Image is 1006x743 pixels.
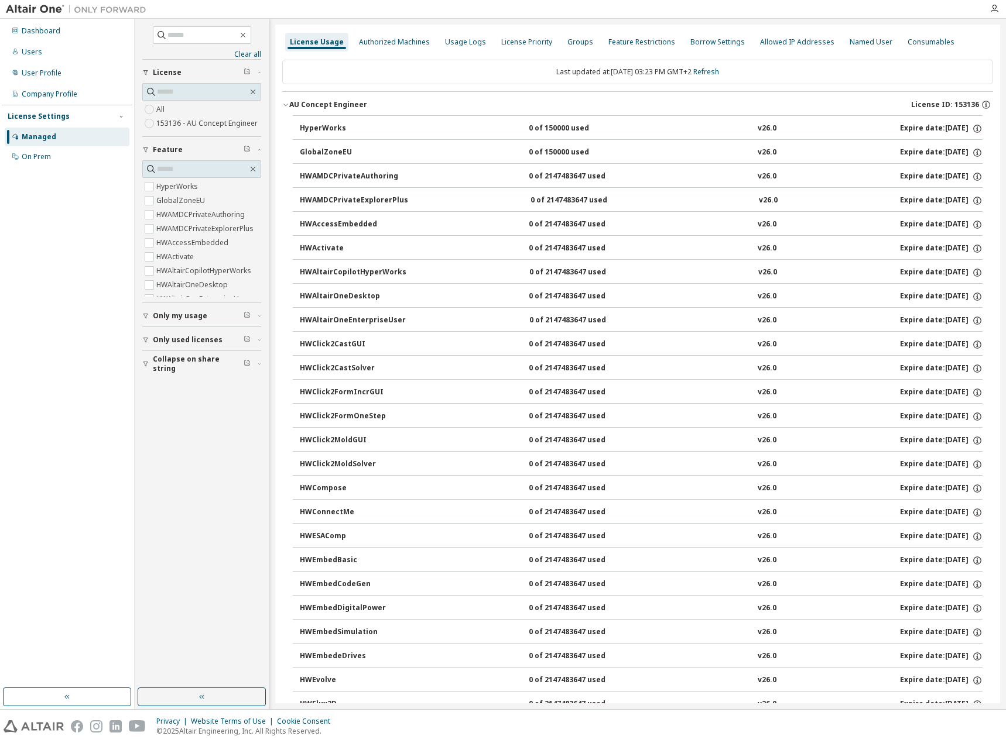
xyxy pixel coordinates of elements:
[300,507,405,518] div: HWConnectMe
[300,483,405,494] div: HWCompose
[300,579,405,590] div: HWEmbedCodeGen
[529,459,634,470] div: 0 of 2147483647 used
[900,435,983,446] div: Expire date: [DATE]
[300,236,983,262] button: HWActivate0 of 2147483647 usedv26.0Expire date:[DATE]
[529,651,634,662] div: 0 of 2147483647 used
[300,164,983,190] button: HWAMDCPrivateAuthoring0 of 2147483647 usedv26.0Expire date:[DATE]
[529,219,634,230] div: 0 of 2147483647 used
[300,315,406,326] div: HWAltairOneEnterpriseUser
[900,219,983,230] div: Expire date: [DATE]
[300,627,405,638] div: HWEmbedSimulation
[900,339,983,350] div: Expire date: [DATE]
[758,459,776,470] div: v26.0
[529,123,634,134] div: 0 of 150000 used
[300,476,983,501] button: HWCompose0 of 2147483647 usedv26.0Expire date:[DATE]
[758,435,776,446] div: v26.0
[758,315,776,326] div: v26.0
[244,335,251,345] span: Clear filter
[900,195,983,206] div: Expire date: [DATE]
[300,452,983,477] button: HWClick2MoldSolver0 of 2147483647 usedv26.0Expire date:[DATE]
[300,267,406,278] div: HWAltairCopilotHyperWorks
[758,171,776,182] div: v26.0
[900,579,983,590] div: Expire date: [DATE]
[758,267,777,278] div: v26.0
[300,195,408,206] div: HWAMDCPrivateExplorerPlus
[22,68,61,78] div: User Profile
[71,720,83,732] img: facebook.svg
[567,37,593,47] div: Groups
[758,339,776,350] div: v26.0
[300,428,983,453] button: HWClick2MoldGUI0 of 2147483647 usedv26.0Expire date:[DATE]
[529,147,634,158] div: 0 of 150000 used
[110,720,122,732] img: linkedin.svg
[289,100,367,109] div: AU Concept Engineer
[300,572,983,597] button: HWEmbedCodeGen0 of 2147483647 usedv26.0Expire date:[DATE]
[758,555,776,566] div: v26.0
[758,123,776,134] div: v26.0
[300,356,983,381] button: HWClick2CastSolver0 of 2147483647 usedv26.0Expire date:[DATE]
[758,243,776,254] div: v26.0
[300,596,983,621] button: HWEmbedDigitalPower0 of 2147483647 usedv26.0Expire date:[DATE]
[300,387,405,398] div: HWClick2FormIncrGUI
[529,627,634,638] div: 0 of 2147483647 used
[300,291,405,302] div: HWAltairOneDesktop
[142,137,261,163] button: Feature
[300,459,405,470] div: HWClick2MoldSolver
[156,102,167,116] label: All
[758,699,776,710] div: v26.0
[529,267,635,278] div: 0 of 2147483647 used
[300,116,983,142] button: HyperWorks0 of 150000 usedv26.0Expire date:[DATE]
[900,603,983,614] div: Expire date: [DATE]
[277,717,337,726] div: Cookie Consent
[758,531,776,542] div: v26.0
[129,720,146,732] img: youtube.svg
[529,291,634,302] div: 0 of 2147483647 used
[153,311,207,321] span: Only my usage
[900,507,983,518] div: Expire date: [DATE]
[900,411,983,422] div: Expire date: [DATE]
[529,387,634,398] div: 0 of 2147483647 used
[300,644,983,669] button: HWEmbedeDrives0 of 2147483647 usedv26.0Expire date:[DATE]
[529,699,634,710] div: 0 of 2147483647 used
[758,387,776,398] div: v26.0
[300,651,405,662] div: HWEmbedeDrives
[531,195,636,206] div: 0 of 2147483647 used
[153,68,182,77] span: License
[529,555,634,566] div: 0 of 2147483647 used
[300,692,983,717] button: HWFlux2D0 of 2147483647 usedv26.0Expire date:[DATE]
[300,603,405,614] div: HWEmbedDigitalPower
[900,147,983,158] div: Expire date: [DATE]
[300,555,405,566] div: HWEmbedBasic
[300,675,405,686] div: HWEvolve
[690,37,745,47] div: Borrow Settings
[300,212,983,238] button: HWAccessEmbedded0 of 2147483647 usedv26.0Expire date:[DATE]
[758,651,776,662] div: v26.0
[529,411,634,422] div: 0 of 2147483647 used
[758,627,776,638] div: v26.0
[282,60,993,84] div: Last updated at: [DATE] 03:23 PM GMT+2
[300,308,983,333] button: HWAltairOneEnterpriseUser0 of 2147483647 usedv26.0Expire date:[DATE]
[529,507,634,518] div: 0 of 2147483647 used
[850,37,892,47] div: Named User
[300,363,405,374] div: HWClick2CastSolver
[529,363,634,374] div: 0 of 2147483647 used
[156,717,191,726] div: Privacy
[759,195,778,206] div: v26.0
[142,50,261,59] a: Clear all
[244,68,251,77] span: Clear filter
[244,145,251,154] span: Clear filter
[300,404,983,429] button: HWClick2FormOneStep0 of 2147483647 usedv26.0Expire date:[DATE]
[156,292,252,306] label: HWAltairOneEnterpriseUser
[300,188,983,214] button: HWAMDCPrivateExplorerPlus0 of 2147483647 usedv26.0Expire date:[DATE]
[6,4,152,15] img: Altair One
[501,37,552,47] div: License Priority
[911,100,979,109] span: License ID: 153136
[758,603,776,614] div: v26.0
[300,531,405,542] div: HWESAComp
[156,726,337,736] p: © 2025 Altair Engineering, Inc. All Rights Reserved.
[758,291,776,302] div: v26.0
[90,720,102,732] img: instagram.svg
[8,112,70,121] div: License Settings
[153,145,183,154] span: Feature
[529,435,634,446] div: 0 of 2147483647 used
